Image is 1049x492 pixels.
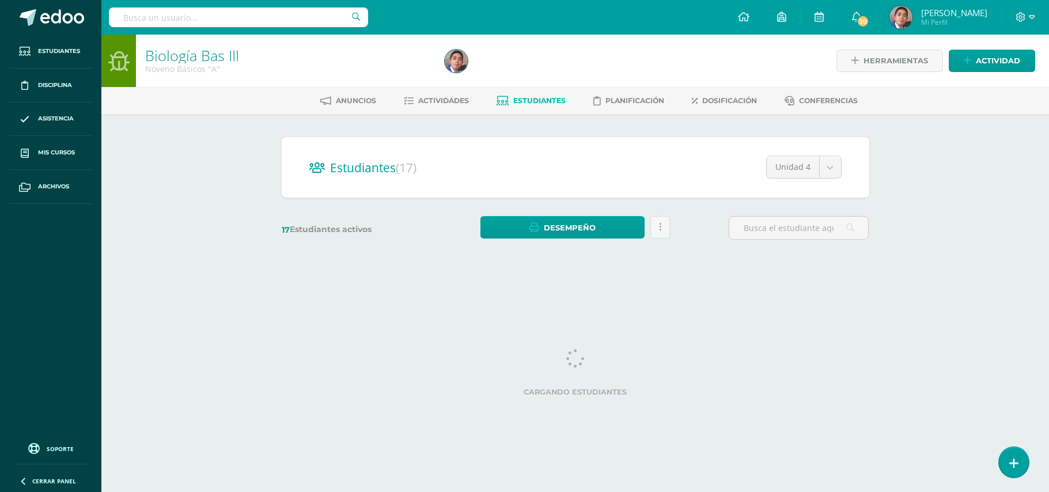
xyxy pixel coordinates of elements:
span: Archivos [38,182,69,191]
a: Planificación [593,92,664,110]
a: Disciplina [9,69,92,103]
span: Unidad 4 [775,156,811,178]
input: Busca el estudiante aquí... [729,217,868,239]
a: Asistencia [9,103,92,137]
span: Actividad [976,50,1020,71]
span: Desempeño [544,217,596,239]
div: Noveno Básicos 'A' [145,63,431,74]
span: Conferencias [799,96,858,105]
span: Herramientas [864,50,928,71]
a: Actividad [949,50,1035,72]
a: Actividades [404,92,469,110]
a: Soporte [14,440,88,456]
input: Busca un usuario... [109,7,368,27]
img: 045b1e7a8ae5b45e72d08cce8d27521f.png [445,50,468,73]
span: Mis cursos [38,148,75,157]
span: Disciplina [38,81,72,90]
span: Planificación [605,96,664,105]
a: Estudiantes [9,35,92,69]
span: Estudiantes [38,47,80,56]
span: [PERSON_NAME] [921,7,987,18]
span: Actividades [418,96,469,105]
a: Conferencias [785,92,858,110]
span: Estudiantes [330,160,416,176]
label: Estudiantes activos [282,224,422,235]
span: 20 [857,15,869,28]
span: Soporte [47,445,74,453]
a: Estudiantes [497,92,566,110]
h1: Biología Bas III [145,47,431,63]
span: Mi Perfil [921,17,987,27]
a: Unidad 4 [767,156,841,178]
span: Dosificación [702,96,757,105]
a: Herramientas [836,50,943,72]
a: Anuncios [320,92,376,110]
a: Desempeño [480,216,645,239]
img: 045b1e7a8ae5b45e72d08cce8d27521f.png [889,6,912,29]
span: (17) [396,160,416,176]
a: Dosificación [692,92,757,110]
span: Asistencia [38,114,74,123]
a: Biología Bas III [145,46,239,65]
a: Archivos [9,170,92,204]
label: Cargando estudiantes [286,388,865,396]
span: Estudiantes [513,96,566,105]
span: 17 [282,225,290,235]
a: Mis cursos [9,136,92,170]
span: Cerrar panel [32,477,76,485]
span: Anuncios [336,96,376,105]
